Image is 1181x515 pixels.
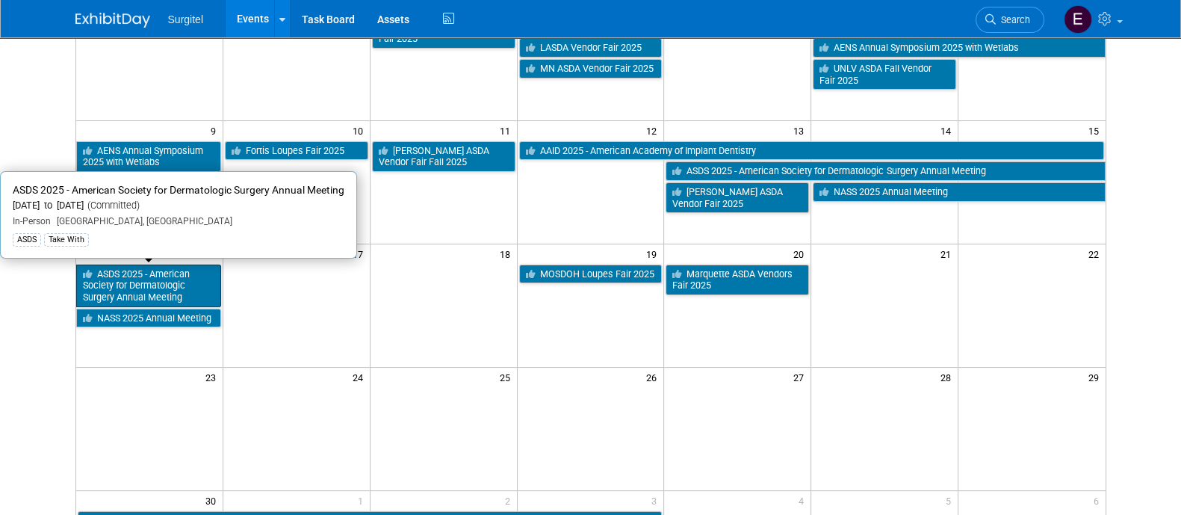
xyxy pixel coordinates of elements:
[944,491,958,510] span: 5
[498,368,517,386] span: 25
[519,38,663,58] a: LASDA Vendor Fair 2025
[939,121,958,140] span: 14
[976,7,1044,33] a: Search
[498,121,517,140] span: 11
[939,368,958,386] span: 28
[792,244,810,263] span: 20
[168,13,203,25] span: Surgitel
[645,368,663,386] span: 26
[76,141,221,172] a: AENS Annual Symposium 2025 with Wetlabs
[351,121,370,140] span: 10
[13,233,41,247] div: ASDS
[996,14,1030,25] span: Search
[1092,491,1106,510] span: 6
[1087,121,1106,140] span: 15
[356,491,370,510] span: 1
[503,491,517,510] span: 2
[75,13,150,28] img: ExhibitDay
[519,141,1104,161] a: AAID 2025 - American Academy of Implant Dentistry
[792,121,810,140] span: 13
[13,200,344,212] div: [DATE] to [DATE]
[51,216,232,226] span: [GEOGRAPHIC_DATA], [GEOGRAPHIC_DATA]
[372,141,515,172] a: [PERSON_NAME] ASDA Vendor Fair Fall 2025
[76,309,221,328] a: NASS 2025 Annual Meeting
[519,59,663,78] a: MN ASDA Vendor Fair 2025
[650,491,663,510] span: 3
[351,368,370,386] span: 24
[813,182,1105,202] a: NASS 2025 Annual Meeting
[204,368,223,386] span: 23
[351,244,370,263] span: 17
[645,121,663,140] span: 12
[76,265,221,307] a: ASDS 2025 - American Society for Dermatologic Surgery Annual Meeting
[645,244,663,263] span: 19
[1087,244,1106,263] span: 22
[84,200,140,211] span: (Committed)
[225,141,368,161] a: Fortis Loupes Fair 2025
[797,491,810,510] span: 4
[813,38,1105,58] a: AENS Annual Symposium 2025 with Wetlabs
[519,265,663,284] a: MOSDOH Loupes Fair 2025
[1087,368,1106,386] span: 29
[209,121,223,140] span: 9
[204,491,223,510] span: 30
[13,216,51,226] span: In-Person
[792,368,810,386] span: 27
[44,233,89,247] div: Take With
[1064,5,1092,34] img: Event Coordinator
[813,59,956,90] a: UNLV ASDA Fall Vendor Fair 2025
[666,161,1105,181] a: ASDS 2025 - American Society for Dermatologic Surgery Annual Meeting
[939,244,958,263] span: 21
[666,182,809,213] a: [PERSON_NAME] ASDA Vendor Fair 2025
[666,265,809,295] a: Marquette ASDA Vendors Fair 2025
[13,184,344,196] span: ASDS 2025 - American Society for Dermatologic Surgery Annual Meeting
[498,244,517,263] span: 18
